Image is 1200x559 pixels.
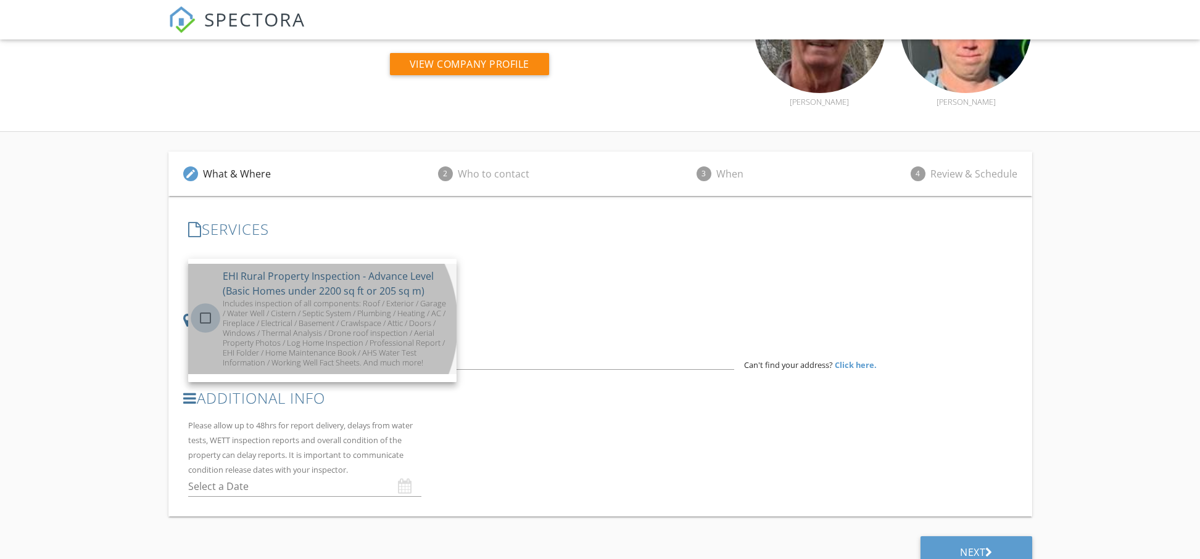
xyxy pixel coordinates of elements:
div: Who to contact [458,166,529,181]
h3: SERVICES [188,221,1012,237]
div: EHI Rural Property Inspection - Advance Level (Basic Homes under 2200 sq ft or 205 sq m) [223,269,447,298]
a: View Company Profile [390,61,549,75]
span: Can't find your address? [744,359,833,370]
div: Includes inspection of all components: Roof / Exterior / Garage / Water Well / Cistern / Septic S... [223,298,447,367]
h3: LOCATION [183,311,1017,328]
h3: Additional Info [183,390,670,406]
i: edit [185,168,196,179]
label: Please allow up to 48hrs for report delivery, delays from water tests, WETT inspection reports an... [188,420,413,475]
span: 4 [911,166,925,181]
strong: Click here. [835,359,877,370]
a: [PERSON_NAME] [900,83,1032,106]
div: [PERSON_NAME] [754,97,885,107]
div: Next [960,546,993,558]
input: Address Search [188,340,734,370]
span: 2 [438,166,453,181]
img: The Best Home Inspection Software - Spectora [168,6,196,33]
button: View Company Profile [390,53,549,75]
span: SPECTORA [204,6,305,32]
div: Review & Schedule [930,166,1017,181]
input: Select a Date [188,476,421,497]
span: 3 [697,166,711,181]
div: [PERSON_NAME] [900,97,1032,107]
div: When [716,166,743,181]
a: SPECTORA [168,17,305,43]
div: What & Where [203,166,271,181]
a: [PERSON_NAME] [754,83,885,106]
div: EHI Rural Property Inspection - Advance Level (Expansive Homes over 2200 sq ft or 205 sq m) [223,379,447,409]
